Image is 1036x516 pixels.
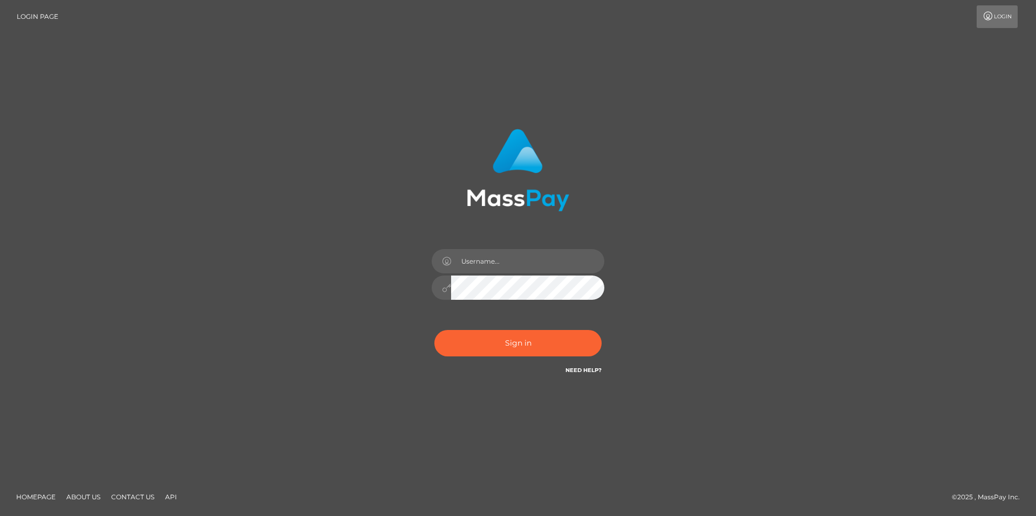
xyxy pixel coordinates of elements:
a: API [161,489,181,505]
a: Login [977,5,1018,28]
a: Login Page [17,5,58,28]
img: MassPay Login [467,129,569,211]
a: Contact Us [107,489,159,505]
a: About Us [62,489,105,505]
a: Homepage [12,489,60,505]
button: Sign in [434,330,602,356]
input: Username... [451,249,604,273]
a: Need Help? [565,367,602,374]
div: © 2025 , MassPay Inc. [952,491,1028,503]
